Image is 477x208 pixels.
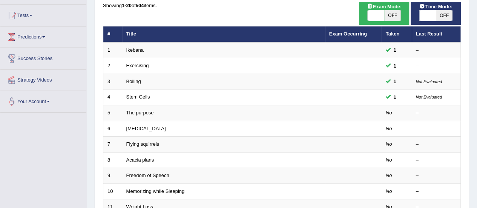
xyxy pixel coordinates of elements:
td: 5 [103,105,122,121]
a: Stem Cells [126,94,150,100]
span: Exam Mode: [364,3,405,11]
small: Not Evaluated [416,79,442,84]
b: 504 [136,3,144,8]
th: Taken [382,26,412,42]
a: Success Stories [0,48,86,67]
div: – [416,47,457,54]
em: No [386,126,392,131]
div: Show exams occurring in exams [359,2,409,25]
em: No [386,173,392,178]
div: – [416,109,457,117]
a: Exam Occurring [329,31,367,37]
th: Title [122,26,325,42]
div: Showing of items. [103,2,461,9]
span: You can still take this question [391,46,399,54]
div: – [416,141,457,148]
td: 9 [103,168,122,184]
td: 3 [103,74,122,89]
em: No [386,141,392,147]
em: No [386,157,392,163]
td: 6 [103,121,122,137]
a: Your Account [0,91,86,110]
b: 1-20 [122,3,132,8]
a: Tests [0,5,86,24]
div: – [416,188,457,195]
td: 10 [103,183,122,199]
span: OFF [384,10,401,21]
a: Acacia plans [126,157,154,163]
span: OFF [436,10,452,21]
a: Memorizing while Sleeping [126,188,185,194]
span: Time Mode: [416,3,456,11]
th: Last Result [412,26,461,42]
a: Exercising [126,63,149,68]
div: – [416,157,457,164]
a: Boiling [126,79,141,84]
td: 7 [103,137,122,153]
a: Flying squirrels [126,141,159,147]
span: You can still take this question [391,77,399,85]
th: # [103,26,122,42]
a: Predictions [0,26,86,45]
a: Ikebana [126,47,144,53]
em: No [386,188,392,194]
small: Not Evaluated [416,95,442,99]
td: 8 [103,152,122,168]
div: – [416,125,457,133]
td: 2 [103,58,122,74]
span: You can still take this question [391,62,399,70]
td: 1 [103,42,122,58]
a: Freedom of Speech [126,173,169,178]
div: – [416,62,457,69]
a: [MEDICAL_DATA] [126,126,166,131]
div: – [416,172,457,179]
a: The purpose [126,110,154,116]
td: 4 [103,89,122,105]
span: You can still take this question [391,93,399,101]
em: No [386,110,392,116]
a: Strategy Videos [0,69,86,88]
